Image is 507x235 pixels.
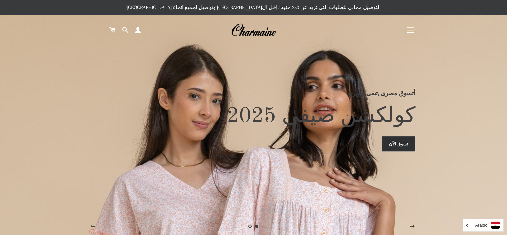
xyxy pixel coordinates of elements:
[92,103,415,130] h2: كولكشن صيفى 2025
[247,223,254,230] a: تحميل الصور 2
[254,223,260,230] a: الصفحه 1current
[92,89,415,98] p: أتسوق مصرى ,تبقى مصرى
[475,223,487,227] i: Arabic
[231,23,276,37] img: Charmaine Egypt
[404,218,421,235] button: الصفحه التالية
[382,136,415,151] a: تسوق الآن
[466,222,500,229] a: Arabic
[84,218,101,235] button: الصفحه السابقة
